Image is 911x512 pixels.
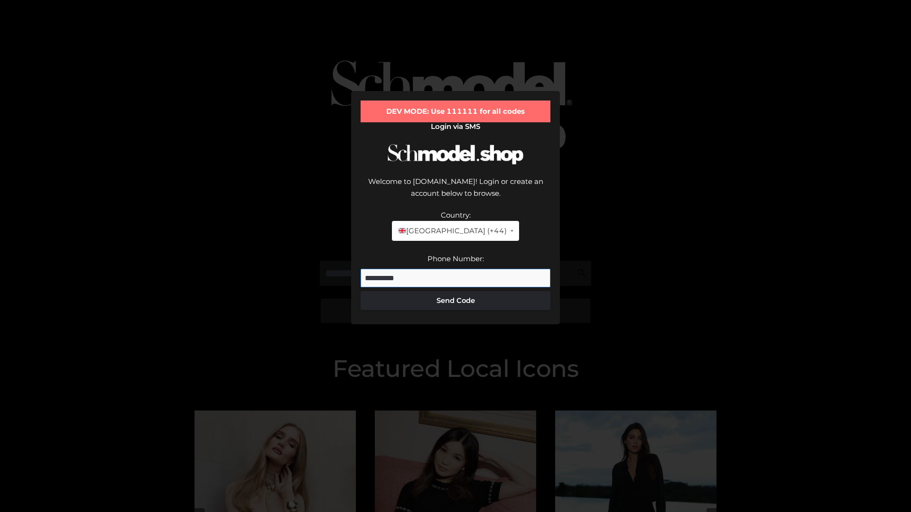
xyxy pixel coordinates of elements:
[361,291,550,310] button: Send Code
[399,227,406,234] img: 🇬🇧
[361,101,550,122] div: DEV MODE: Use 111111 for all codes
[361,122,550,131] h2: Login via SMS
[428,254,484,263] label: Phone Number:
[384,136,527,173] img: Schmodel Logo
[398,225,506,237] span: [GEOGRAPHIC_DATA] (+44)
[441,210,471,219] label: Country:
[361,175,550,209] div: Welcome to [DOMAIN_NAME]! Login or create an account below to browse.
